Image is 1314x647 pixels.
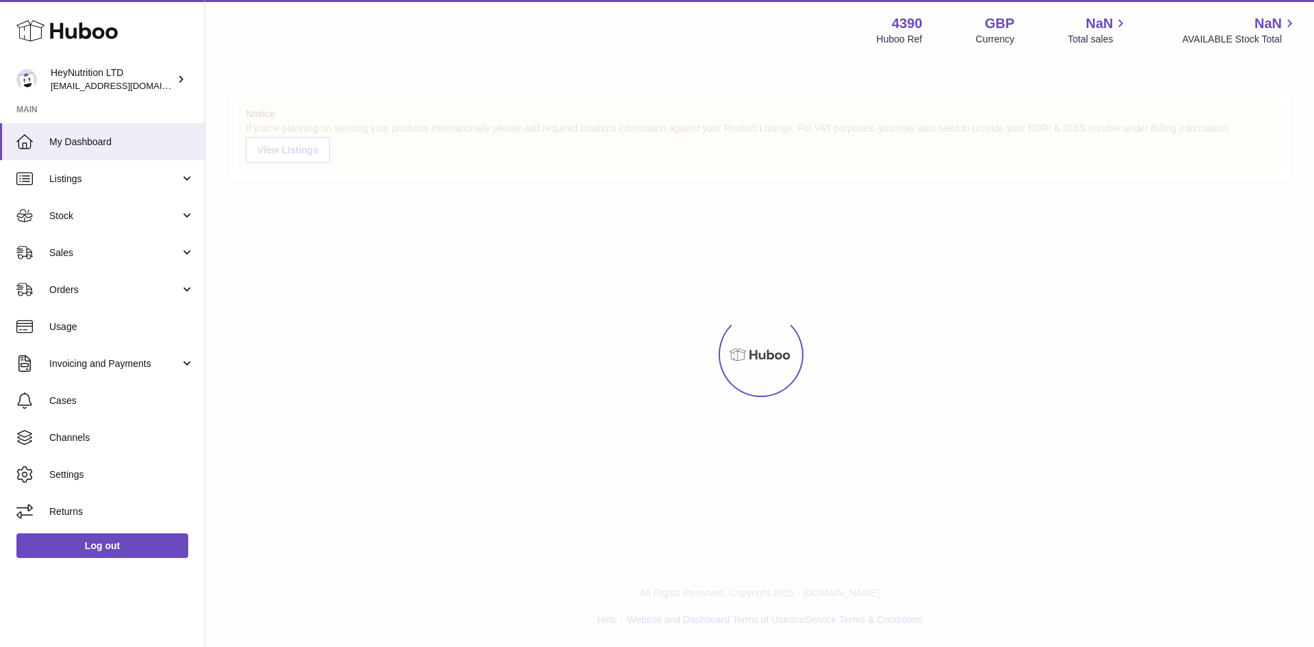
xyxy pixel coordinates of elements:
[49,320,194,333] span: Usage
[1085,14,1113,33] span: NaN
[892,14,923,33] strong: 4390
[1068,33,1129,46] span: Total sales
[49,246,180,259] span: Sales
[49,173,180,186] span: Listings
[877,33,923,46] div: Huboo Ref
[976,33,1015,46] div: Currency
[51,66,174,92] div: HeyNutrition LTD
[49,136,194,149] span: My Dashboard
[1182,33,1298,46] span: AVAILABLE Stock Total
[49,357,180,370] span: Invoicing and Payments
[985,14,1014,33] strong: GBP
[49,505,194,518] span: Returns
[49,394,194,407] span: Cases
[1254,14,1282,33] span: NaN
[49,210,180,223] span: Stock
[16,533,188,558] a: Log out
[49,431,194,444] span: Channels
[49,468,194,481] span: Settings
[51,80,201,91] span: [EMAIL_ADDRESS][DOMAIN_NAME]
[1182,14,1298,46] a: NaN AVAILABLE Stock Total
[1068,14,1129,46] a: NaN Total sales
[16,69,37,90] img: info@heynutrition.com
[49,283,180,296] span: Orders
